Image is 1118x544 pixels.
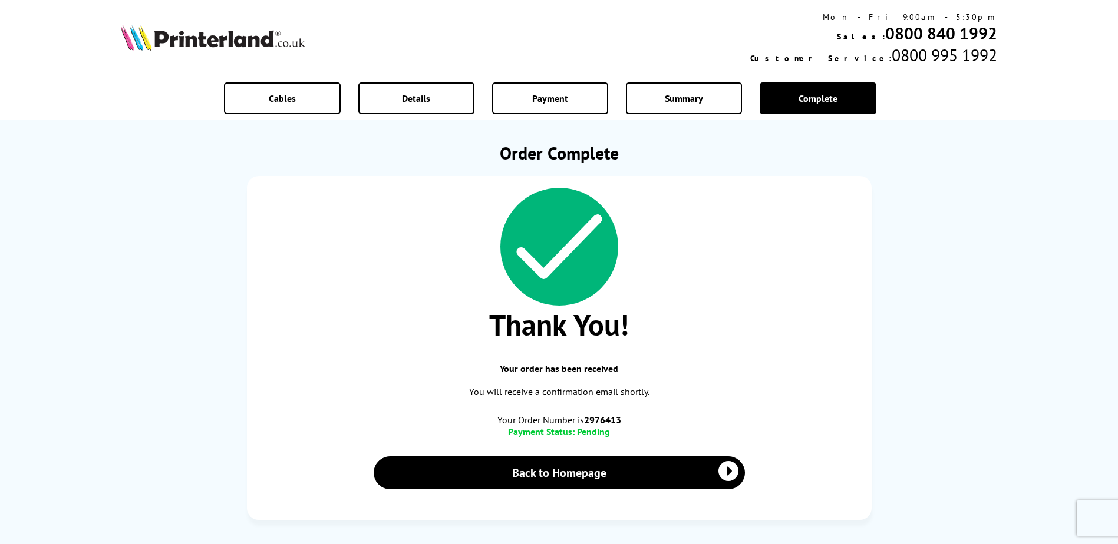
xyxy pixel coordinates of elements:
span: Payment Status: [508,426,575,437]
h1: Order Complete [247,141,872,164]
span: Complete [799,92,837,104]
span: Thank You! [259,306,860,344]
div: Mon - Fri 9:00am - 5:30pm [750,12,997,22]
span: Summary [665,92,703,104]
span: Your Order Number is [259,414,860,426]
span: Sales: [837,31,885,42]
span: Cables [269,92,296,104]
span: Customer Service: [750,53,892,64]
a: Back to Homepage [374,456,745,489]
span: 0800 995 1992 [892,44,997,66]
a: 0800 840 1992 [885,22,997,44]
p: You will receive a confirmation email shortly. [259,384,860,400]
span: Your order has been received [259,363,860,374]
span: Pending [577,426,610,437]
img: Printerland Logo [121,25,305,51]
b: 2976413 [584,414,621,426]
span: Payment [532,92,568,104]
span: Details [402,92,430,104]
